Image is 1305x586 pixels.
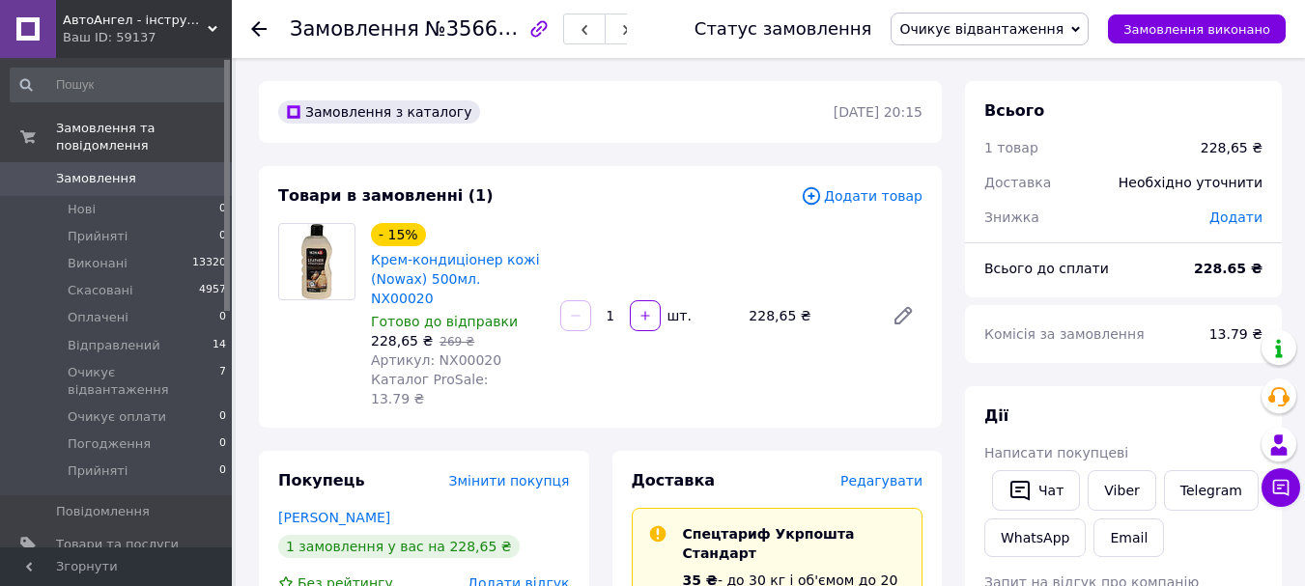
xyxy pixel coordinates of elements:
[290,17,419,41] span: Замовлення
[801,185,922,207] span: Додати товар
[63,29,232,46] div: Ваш ID: 59137
[219,228,226,245] span: 0
[984,101,1044,120] span: Всього
[278,471,365,489] span: Покупець
[840,473,922,488] span: Редагувати
[251,19,267,39] div: Повернутися назад
[1201,138,1262,157] div: 228,65 ₴
[984,406,1008,425] span: Дії
[884,296,922,335] a: Редагувати
[984,175,1051,190] span: Доставка
[56,170,136,187] span: Замовлення
[440,335,474,349] span: 269 ₴
[984,261,1109,276] span: Всього до сплати
[199,282,226,299] span: 4957
[449,473,570,488] span: Змінити покупця
[68,201,96,218] span: Нові
[371,352,501,368] span: Артикул: NX00020
[371,333,433,349] span: 228,65 ₴
[56,120,232,154] span: Замовлення та повідомлення
[984,209,1039,225] span: Знижка
[219,408,226,426] span: 0
[68,337,160,354] span: Відправлений
[192,255,226,272] span: 13320
[984,518,1086,557] a: WhatsApp
[219,309,226,326] span: 0
[695,19,872,39] div: Статус замовлення
[68,228,128,245] span: Прийняті
[984,140,1038,155] span: 1 товар
[278,100,480,124] div: Замовлення з каталогу
[1123,22,1270,37] span: Замовлення виконано
[1262,468,1300,507] button: Чат з покупцем
[68,435,151,453] span: Погодження
[56,536,179,553] span: Товари та послуги
[663,306,694,325] div: шт.
[425,16,562,41] span: №356608726
[1209,209,1262,225] span: Додати
[56,503,150,520] span: Повідомлення
[219,462,226,480] span: 0
[219,435,226,453] span: 0
[278,510,390,525] a: [PERSON_NAME]
[1164,470,1259,511] a: Telegram
[1209,326,1262,342] span: 13.79 ₴
[63,12,208,29] span: АвтоАнгел - інструменти та обладнання для СТО, витратні матеріали, товари для дому та саду
[68,309,128,326] span: Оплачені
[213,337,226,354] span: 14
[219,364,226,399] span: 7
[1093,518,1164,557] button: Email
[632,471,716,489] span: Доставка
[984,445,1128,460] span: Написати покупцеві
[984,326,1145,342] span: Комісія за замовлення
[371,223,426,246] div: - 15%
[68,462,128,480] span: Прийняті
[371,252,540,306] a: Крем-кондиціонер кожі (Nowax) 500мл. NX00020
[1088,470,1155,511] a: Viber
[301,224,332,299] img: Крем-кондиціонер кожі (Nowax) 500мл. NX00020
[899,21,1064,37] span: Очикує відвантаження
[992,470,1080,511] button: Чат
[683,526,855,561] span: Спецтариф Укрпошта Стандарт
[1108,14,1286,43] button: Замовлення виконано
[68,282,133,299] span: Скасовані
[371,314,518,329] span: Готово до відправки
[278,186,494,205] span: Товари в замовленні (1)
[68,364,219,399] span: Очикує відвантаження
[1107,161,1274,204] div: Необхідно уточнити
[741,302,876,329] div: 228,65 ₴
[68,255,128,272] span: Виконані
[1194,261,1262,276] b: 228.65 ₴
[219,201,226,218] span: 0
[371,372,488,406] span: Каталог ProSale: 13.79 ₴
[278,535,520,558] div: 1 замовлення у вас на 228,65 ₴
[10,68,228,102] input: Пошук
[834,104,922,120] time: [DATE] 20:15
[68,408,166,426] span: Очикує оплати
